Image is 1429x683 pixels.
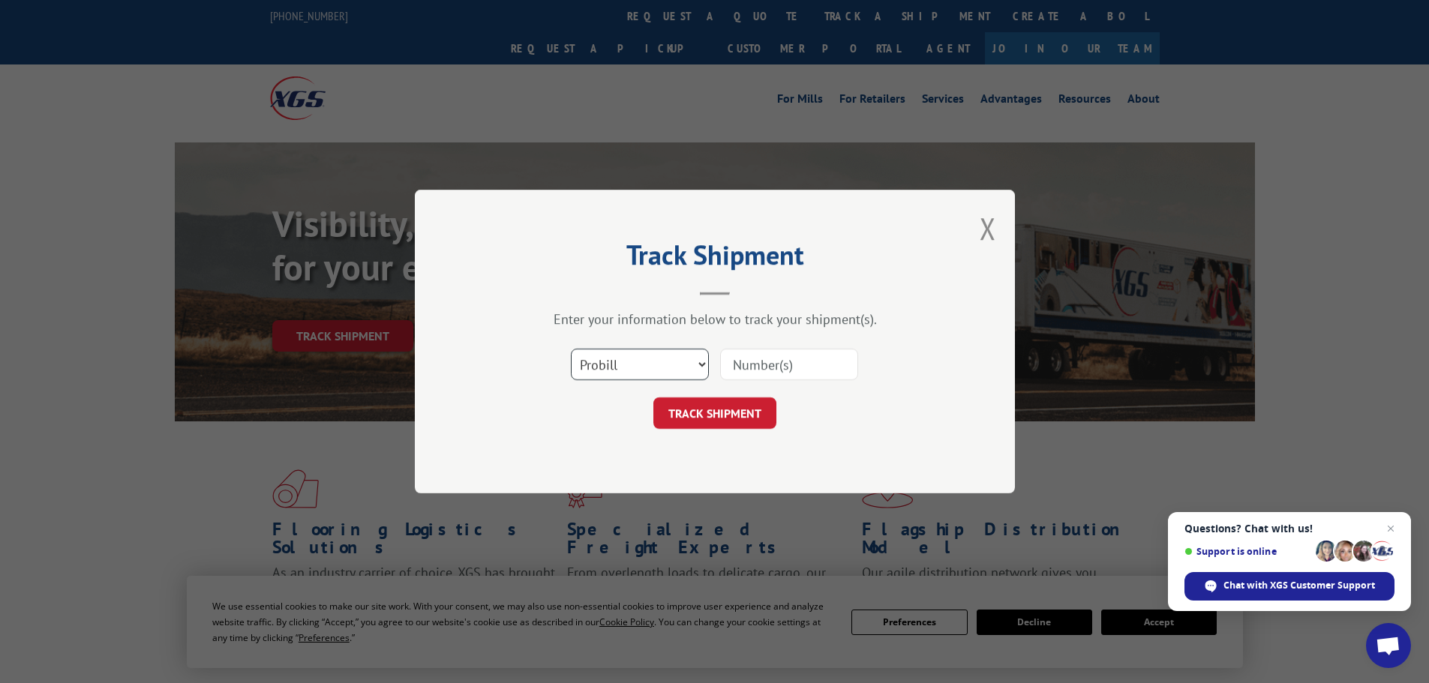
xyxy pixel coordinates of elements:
[1184,572,1394,601] div: Chat with XGS Customer Support
[720,349,858,380] input: Number(s)
[490,244,940,273] h2: Track Shipment
[1223,579,1375,592] span: Chat with XGS Customer Support
[1382,520,1400,538] span: Close chat
[490,310,940,328] div: Enter your information below to track your shipment(s).
[1366,623,1411,668] div: Open chat
[980,208,996,248] button: Close modal
[1184,523,1394,535] span: Questions? Chat with us!
[1184,546,1310,557] span: Support is online
[653,397,776,429] button: TRACK SHIPMENT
